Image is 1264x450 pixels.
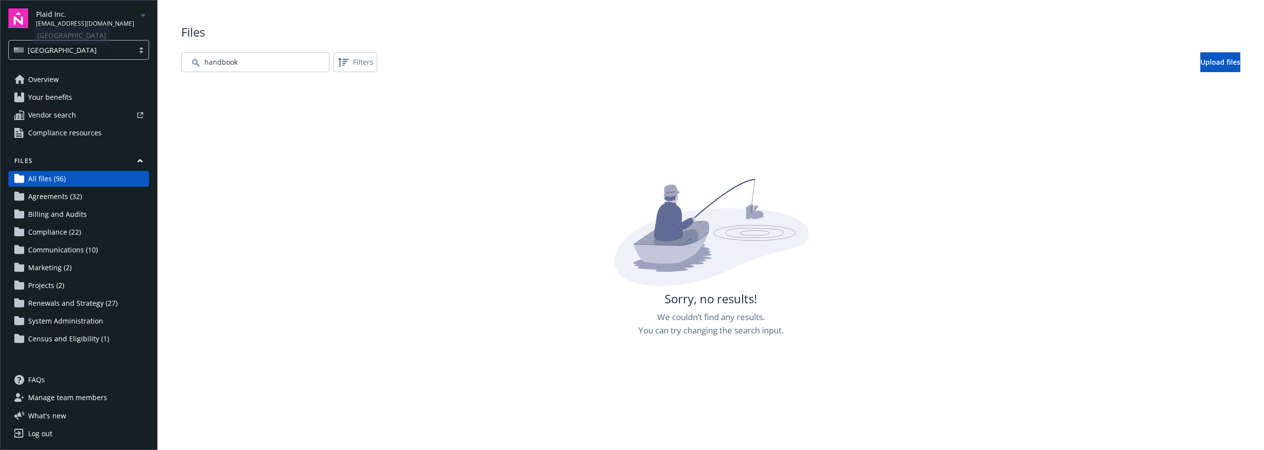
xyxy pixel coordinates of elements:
[28,171,66,187] span: All files (96)
[8,89,149,105] a: Your benefits
[8,260,149,276] a: Marketing (2)
[28,410,66,421] span: What ' s new
[8,189,149,205] a: Agreements (32)
[28,45,97,55] span: [GEOGRAPHIC_DATA]
[8,8,28,28] img: navigator-logo.svg
[28,331,109,347] span: Census and Eligibility (1)
[28,89,72,105] span: Your benefits
[8,242,149,258] a: Communications (10)
[1200,57,1240,67] span: Upload files
[36,8,149,28] button: Plaid Inc.[EMAIL_ADDRESS][DOMAIN_NAME]arrowDropDown
[1200,52,1240,72] a: Upload files
[8,171,149,187] a: All files (96)
[28,224,81,240] span: Compliance (22)
[8,313,149,329] a: System Administration
[8,206,149,222] a: Billing and Audits
[28,107,76,123] span: Vendor search
[8,278,149,293] a: Projects (2)
[8,72,149,87] a: Overview
[28,313,103,329] span: System Administration
[638,324,784,337] span: You can try changing the search input.
[8,224,149,240] a: Compliance (22)
[8,125,149,141] a: Compliance resources
[8,331,149,347] a: Census and Eligibility (1)
[36,9,134,19] span: Plaid Inc.
[28,242,98,258] span: Communications (10)
[14,45,129,55] span: [GEOGRAPHIC_DATA]
[28,372,45,388] span: FAQs
[28,260,72,276] span: Marketing (2)
[28,278,64,293] span: Projects (2)
[28,125,102,141] span: Compliance resources
[8,157,149,169] button: Files
[8,295,149,311] a: Renewals and Strategy (27)
[181,52,329,72] input: Search by file name...
[28,72,59,87] span: Overview
[137,9,149,21] a: arrowDropDown
[8,390,149,406] a: Manage team members
[28,189,82,205] span: Agreements (32)
[335,54,375,70] span: Filters
[8,107,149,123] a: Vendor search
[28,390,107,406] span: Manage team members
[181,24,1240,41] span: Files
[8,410,82,421] button: What's new
[353,57,373,67] span: Filters
[28,426,52,442] div: Log out
[36,19,134,28] span: [EMAIL_ADDRESS][DOMAIN_NAME]
[28,295,118,311] span: Renewals and Strategy (27)
[28,206,87,222] span: Billing and Audits
[8,372,149,388] a: FAQs
[333,52,377,72] button: Filters
[665,290,757,307] span: Sorry, no results!
[657,311,765,324] span: We couldn’t find any results.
